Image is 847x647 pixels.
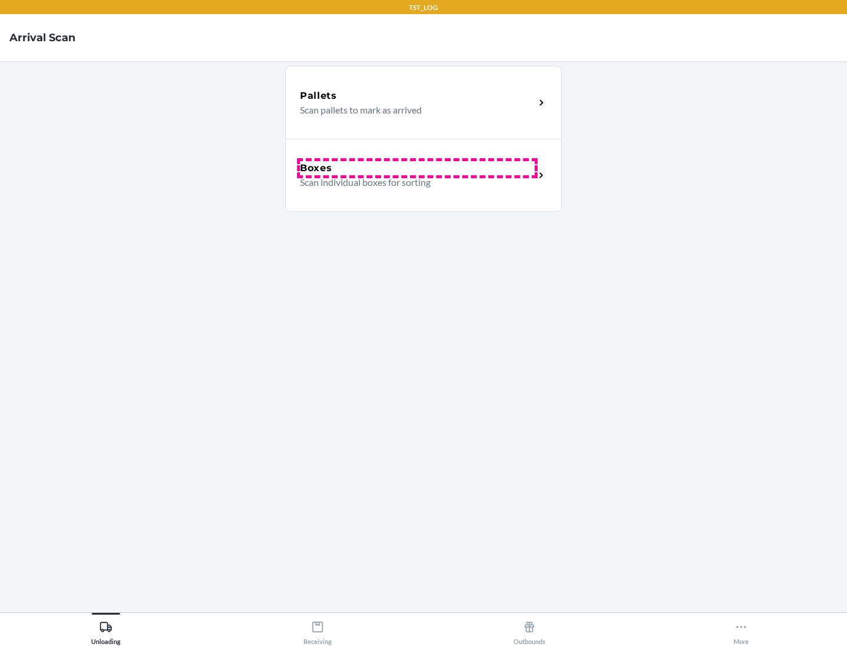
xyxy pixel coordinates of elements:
[91,616,121,645] div: Unloading
[212,613,423,645] button: Receiving
[409,2,438,13] p: TST_LOG
[733,616,749,645] div: More
[513,616,545,645] div: Outbounds
[9,30,75,45] h4: Arrival Scan
[285,66,562,139] a: PalletsScan pallets to mark as arrived
[300,175,525,189] p: Scan individual boxes for sorting
[300,103,525,117] p: Scan pallets to mark as arrived
[300,161,332,175] h5: Boxes
[300,89,337,103] h5: Pallets
[304,616,332,645] div: Receiving
[285,139,562,212] a: BoxesScan individual boxes for sorting
[635,613,847,645] button: More
[423,613,635,645] button: Outbounds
